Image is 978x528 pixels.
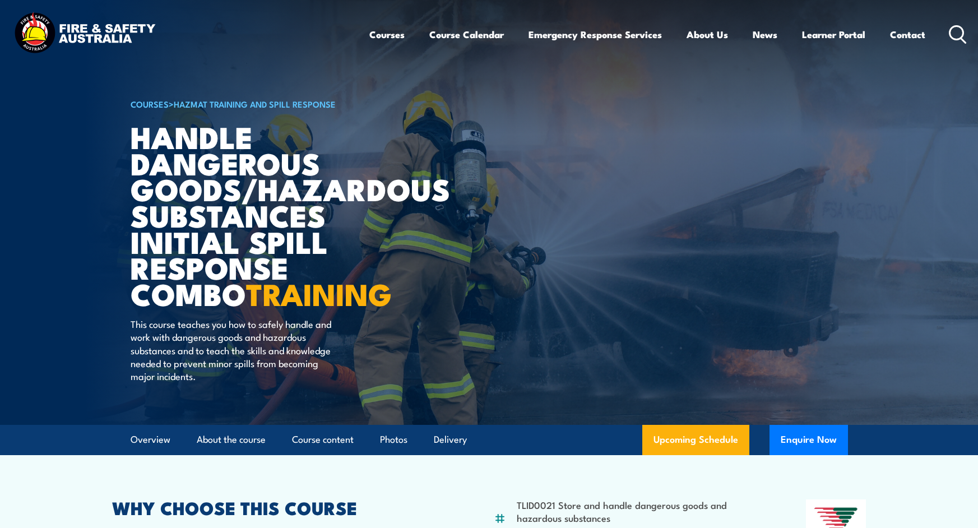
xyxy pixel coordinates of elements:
a: About Us [687,20,728,49]
p: This course teaches you how to safely handle and work with dangerous goods and hazardous substanc... [131,317,335,383]
a: Overview [131,425,170,455]
a: COURSES [131,98,169,110]
h1: Handle Dangerous Goods/Hazardous Substances Initial Spill Response Combo [131,123,407,307]
a: HAZMAT Training and Spill Response [174,98,336,110]
a: Delivery [434,425,467,455]
a: News [753,20,777,49]
a: Course content [292,425,354,455]
a: Learner Portal [802,20,865,49]
h2: WHY CHOOSE THIS COURSE [112,499,439,515]
a: Courses [369,20,405,49]
h6: > [131,97,407,110]
button: Enquire Now [770,425,848,455]
a: About the course [197,425,266,455]
a: Emergency Response Services [529,20,662,49]
strong: TRAINING [246,270,392,316]
a: Course Calendar [429,20,504,49]
li: TLID0021 Store and handle dangerous goods and hazardous substances [517,498,752,525]
a: Contact [890,20,925,49]
a: Photos [380,425,407,455]
a: Upcoming Schedule [642,425,749,455]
